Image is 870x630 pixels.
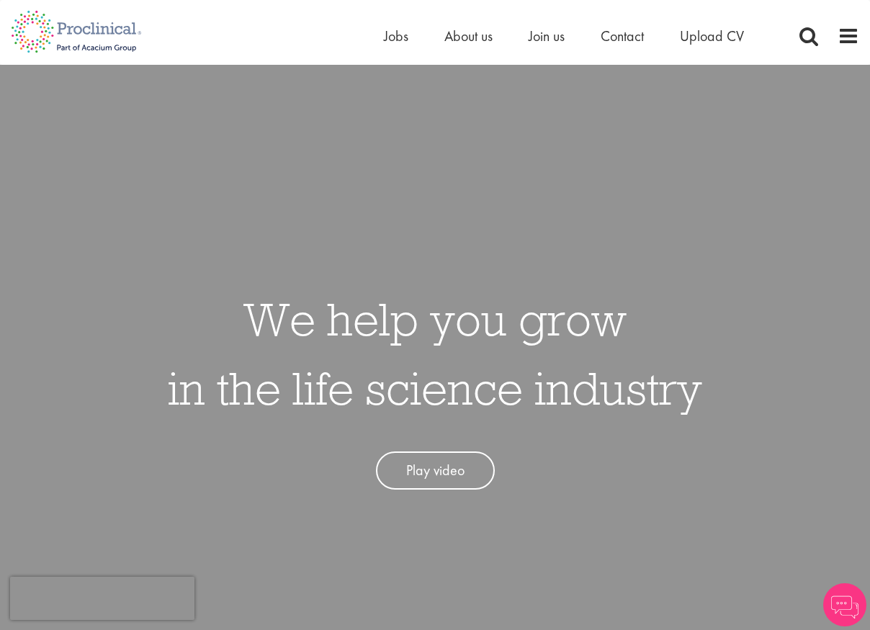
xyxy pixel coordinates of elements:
img: Chatbot [823,583,866,626]
a: Join us [529,27,565,45]
a: Play video [376,451,495,490]
h1: We help you grow in the life science industry [168,284,702,423]
a: About us [444,27,493,45]
a: Upload CV [680,27,744,45]
a: Contact [601,27,644,45]
a: Jobs [384,27,408,45]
